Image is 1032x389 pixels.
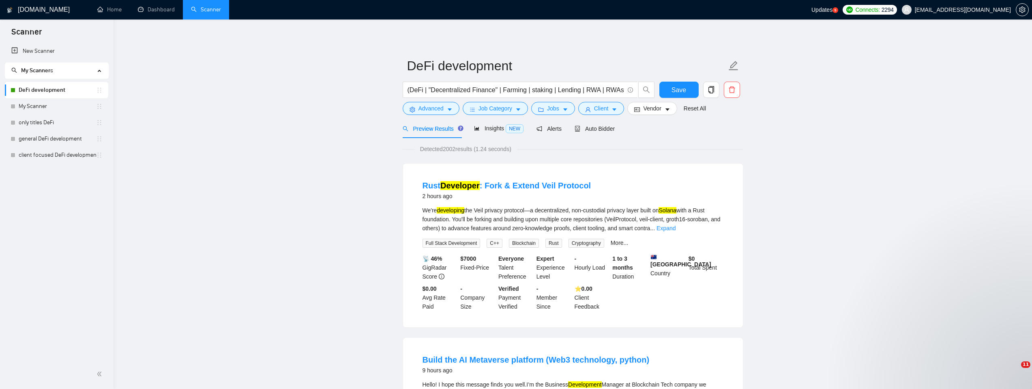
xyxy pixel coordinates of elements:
b: Verified [498,285,519,292]
span: info-circle [439,274,444,279]
span: Full Stack Development [423,239,481,248]
span: bars [470,106,475,112]
button: copy [703,82,719,98]
span: double-left [97,370,105,378]
div: Payment Verified [497,284,535,311]
span: robot [575,126,580,132]
b: - [536,285,539,292]
mark: Solana [659,207,676,214]
input: Scanner name... [407,56,727,76]
span: Detected 2002 results (1.24 seconds) [414,145,517,153]
span: Advanced [418,104,444,113]
a: dashboardDashboard [138,6,175,13]
div: Company Size [459,284,497,311]
span: user [904,7,910,13]
img: logo [7,4,13,17]
a: general DeFi development [19,131,96,147]
b: Expert [536,255,554,262]
b: Everyone [498,255,524,262]
span: caret-down [515,106,521,112]
li: My Scanner [5,98,108,115]
a: RustDeveloper: Fork & Extend Veil Protocol [423,181,591,190]
span: Preview Results [403,125,461,132]
span: area-chart [474,125,480,131]
b: - [460,285,462,292]
button: barsJob Categorycaret-down [463,102,528,115]
div: Duration [611,254,649,281]
a: only titles DeFi [19,115,96,131]
div: Total Spent [687,254,725,281]
span: My Scanners [21,67,53,74]
a: setting [1016,6,1029,13]
span: Job Category [478,104,512,113]
img: upwork-logo.png [846,6,853,13]
span: search [639,86,654,93]
button: delete [724,82,740,98]
div: Country [649,254,687,281]
span: folder [538,106,544,112]
span: caret-down [447,106,453,112]
b: 1 to 3 months [612,255,633,271]
li: general DeFi development [5,131,108,147]
span: caret-down [611,106,617,112]
div: Hourly Load [573,254,611,281]
span: caret-down [562,106,568,112]
a: More... [611,240,629,246]
span: Vendor [643,104,661,113]
b: [GEOGRAPHIC_DATA] [650,254,711,268]
span: setting [410,106,415,112]
a: searchScanner [191,6,221,13]
a: client focused DeFi development [19,147,96,163]
div: Client Feedback [573,284,611,311]
div: Talent Preference [497,254,535,281]
span: 2294 [882,5,894,14]
button: userClientcaret-down [578,102,624,115]
button: Save [659,82,699,98]
span: delete [724,86,740,93]
span: My Scanners [11,67,53,74]
span: ... [650,225,655,231]
text: 5 [835,9,837,12]
span: user [585,106,591,112]
a: DeFi development [19,82,96,98]
div: Member Since [535,284,573,311]
a: Build the AI Metaverse platform (Web3 technology, python) [423,355,650,364]
div: 2 hours ago [423,191,591,201]
span: caret-down [665,106,670,112]
span: holder [96,152,103,158]
div: Avg Rate Paid [421,284,459,311]
span: holder [96,136,103,142]
b: $ 7000 [460,255,476,262]
span: holder [96,119,103,126]
iframe: Intercom live chat [1004,361,1024,381]
span: Jobs [547,104,559,113]
li: New Scanner [5,43,108,59]
span: Updates [811,6,832,13]
span: Client [594,104,609,113]
a: 5 [832,7,838,13]
b: - [575,255,577,262]
span: Auto Bidder [575,125,615,132]
span: search [11,67,17,73]
span: Cryptography [569,239,604,248]
span: copy [704,86,719,93]
div: Experience Level [535,254,573,281]
b: 📡 46% [423,255,442,262]
a: Reset All [684,104,706,113]
span: edit [728,61,739,71]
button: folderJobscaret-down [531,102,575,115]
mark: developing [437,207,464,214]
li: client focused DeFi development [5,147,108,163]
span: NEW [506,124,524,133]
span: C++ [487,239,502,248]
span: Save [672,85,686,95]
span: idcard [634,106,640,112]
b: $ 0 [689,255,695,262]
a: Expand [657,225,676,231]
span: Alerts [536,125,562,132]
div: 9 hours ago [423,365,650,375]
div: Fixed-Price [459,254,497,281]
span: notification [536,126,542,132]
mark: Developer [440,181,480,190]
